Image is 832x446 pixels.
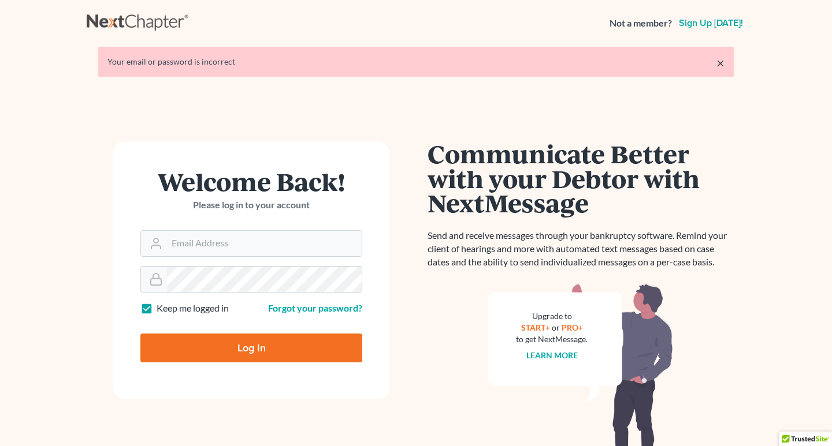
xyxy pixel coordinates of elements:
[562,323,583,332] a: PRO+
[428,229,734,269] p: Send and receive messages through your bankruptcy software. Remind your client of hearings and mo...
[428,141,734,215] h1: Communicate Better with your Debtor with NextMessage
[526,350,578,360] a: Learn more
[140,333,362,362] input: Log In
[157,302,229,315] label: Keep me logged in
[521,323,550,332] a: START+
[140,169,362,194] h1: Welcome Back!
[516,310,588,322] div: Upgrade to
[268,302,362,313] a: Forgot your password?
[552,323,560,332] span: or
[716,56,725,70] a: ×
[167,231,362,256] input: Email Address
[677,18,745,28] a: Sign up [DATE]!
[610,17,672,30] strong: Not a member?
[107,56,725,68] div: Your email or password is incorrect
[140,198,362,212] p: Please log in to your account
[516,333,588,345] div: to get NextMessage.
